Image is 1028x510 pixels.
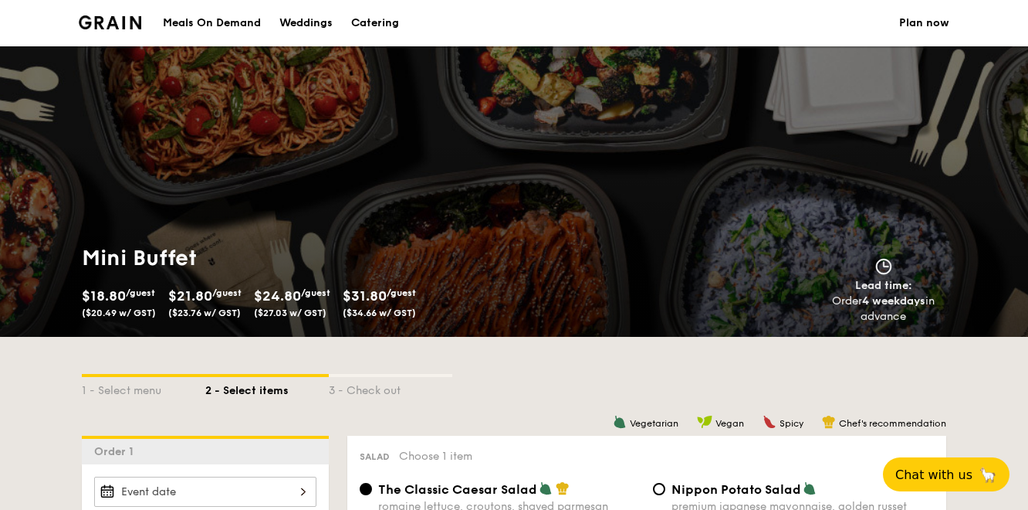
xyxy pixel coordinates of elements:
[539,481,553,495] img: icon-vegetarian.fe4039eb.svg
[630,418,678,429] span: Vegetarian
[979,466,997,484] span: 🦙
[697,415,712,429] img: icon-vegan.f8ff3823.svg
[653,483,665,495] input: Nippon Potato Saladpremium japanese mayonnaise, golden russet potato
[360,451,390,462] span: Salad
[779,418,803,429] span: Spicy
[763,415,776,429] img: icon-spicy.37a8142b.svg
[872,258,895,275] img: icon-clock.2db775ea.svg
[205,377,329,399] div: 2 - Select items
[82,287,126,304] span: $18.80
[378,482,537,497] span: The Classic Caesar Salad
[895,467,972,482] span: Chat with us
[79,15,141,29] img: Grain
[168,308,241,318] span: ($23.76 w/ GST)
[254,308,326,318] span: ($27.03 w/ GST)
[301,287,330,298] span: /guest
[671,482,801,497] span: Nippon Potato Salad
[399,450,472,463] span: Choose 1 item
[814,294,952,325] div: Order in advance
[360,483,372,495] input: The Classic Caesar Saladromaine lettuce, croutons, shaved parmesan flakes, cherry tomatoes, house...
[343,308,416,318] span: ($34.66 w/ GST)
[329,377,452,399] div: 3 - Check out
[254,287,301,304] span: $24.80
[168,287,212,304] span: $21.80
[803,481,817,495] img: icon-vegetarian.fe4039eb.svg
[556,481,570,495] img: icon-chef-hat.a58ddaea.svg
[126,287,155,298] span: /guest
[883,457,1009,491] button: Chat with us🦙
[82,308,156,318] span: ($20.49 w/ GST)
[839,418,946,429] span: Chef's recommendation
[387,287,416,298] span: /guest
[862,294,925,308] strong: 4 weekdays
[82,244,508,272] h1: Mini Buffet
[715,418,744,429] span: Vegan
[82,377,205,399] div: 1 - Select menu
[855,279,912,292] span: Lead time:
[613,415,627,429] img: icon-vegetarian.fe4039eb.svg
[343,287,387,304] span: $31.80
[822,415,836,429] img: icon-chef-hat.a58ddaea.svg
[94,445,140,458] span: Order 1
[79,15,141,29] a: Logotype
[94,477,316,507] input: Event date
[212,287,242,298] span: /guest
